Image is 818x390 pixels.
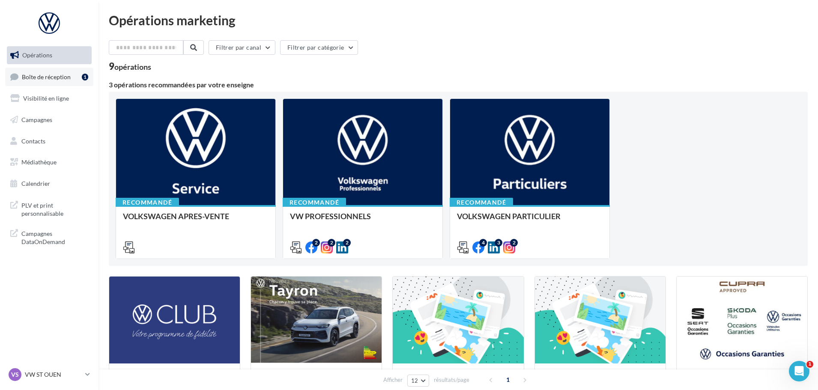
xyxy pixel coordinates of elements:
a: Contacts [5,132,93,150]
span: Campagnes [21,116,52,123]
a: PLV et print personnalisable [5,196,93,221]
div: 2 [312,239,320,247]
button: 12 [407,375,429,387]
span: 1 [501,373,515,387]
a: VS VW ST OUEN [7,366,92,383]
div: 4 [479,239,487,247]
span: Afficher [383,376,403,384]
div: 9 [109,62,151,71]
span: Campagnes DataOnDemand [21,228,88,246]
span: 1 [806,361,813,368]
div: 1 [82,74,88,80]
span: Calendrier [21,180,50,187]
button: Filtrer par catégorie [280,40,358,55]
div: 2 [510,239,518,247]
div: Opérations marketing [109,14,808,27]
span: Visibilité en ligne [23,95,69,102]
span: Contacts [21,137,45,144]
iframe: Intercom live chat [789,361,809,381]
div: Recommandé [116,198,179,207]
a: Campagnes DataOnDemand [5,224,93,250]
div: 2 [328,239,335,247]
div: opérations [114,63,151,71]
div: 2 [343,239,351,247]
span: VOLKSWAGEN APRES-VENTE [123,211,229,221]
span: Boîte de réception [22,73,71,80]
span: résultats/page [434,376,469,384]
div: Recommandé [283,198,346,207]
span: Opérations [22,51,52,59]
div: Recommandé [450,198,513,207]
a: Opérations [5,46,93,64]
span: VOLKSWAGEN PARTICULIER [457,211,561,221]
a: Médiathèque [5,153,93,171]
a: Boîte de réception1 [5,68,93,86]
a: Calendrier [5,175,93,193]
a: Visibilité en ligne [5,89,93,107]
button: Filtrer par canal [209,40,275,55]
span: PLV et print personnalisable [21,199,88,218]
span: VS [11,370,19,379]
div: 3 opérations recommandées par votre enseigne [109,81,808,88]
a: Campagnes [5,111,93,129]
span: 12 [411,377,418,384]
span: VW PROFESSIONNELS [290,211,371,221]
span: Médiathèque [21,158,57,166]
div: 3 [495,239,502,247]
p: VW ST OUEN [25,370,82,379]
